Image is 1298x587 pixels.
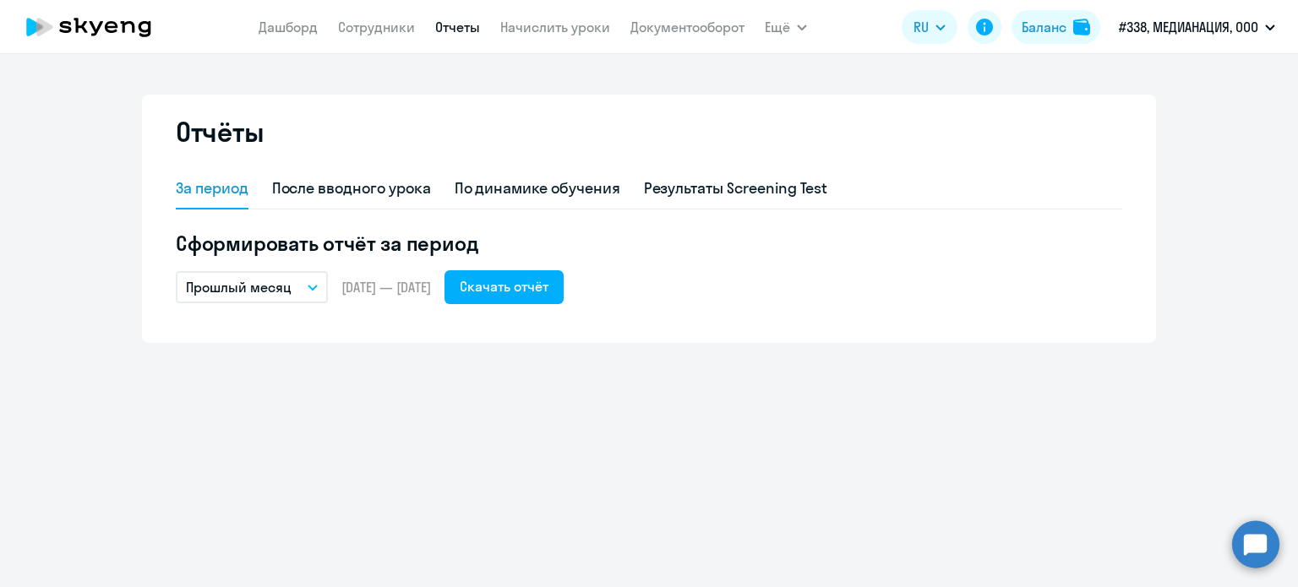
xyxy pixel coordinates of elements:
[1012,10,1100,44] button: Балансbalance
[1119,17,1258,37] p: #338, МЕДИАНАЦИЯ, ООО
[765,17,790,37] span: Ещё
[630,19,744,35] a: Документооборот
[176,177,248,199] div: За период
[259,19,318,35] a: Дашборд
[176,115,264,149] h2: Отчёты
[341,278,431,296] span: [DATE] — [DATE]
[176,230,1122,257] h5: Сформировать отчёт за период
[914,17,929,37] span: RU
[644,177,828,199] div: Результаты Screening Test
[902,10,957,44] button: RU
[435,19,480,35] a: Отчеты
[1022,17,1066,37] div: Баланс
[460,276,548,296] div: Скачать отчёт
[186,277,292,297] p: Прошлый месяц
[338,19,415,35] a: Сотрудники
[1073,19,1090,35] img: balance
[765,10,807,44] button: Ещё
[500,19,610,35] a: Начислить уроки
[455,177,620,199] div: По динамике обучения
[1110,7,1284,47] button: #338, МЕДИАНАЦИЯ, ООО
[444,270,564,304] button: Скачать отчёт
[272,177,431,199] div: После вводного урока
[176,271,328,303] button: Прошлый месяц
